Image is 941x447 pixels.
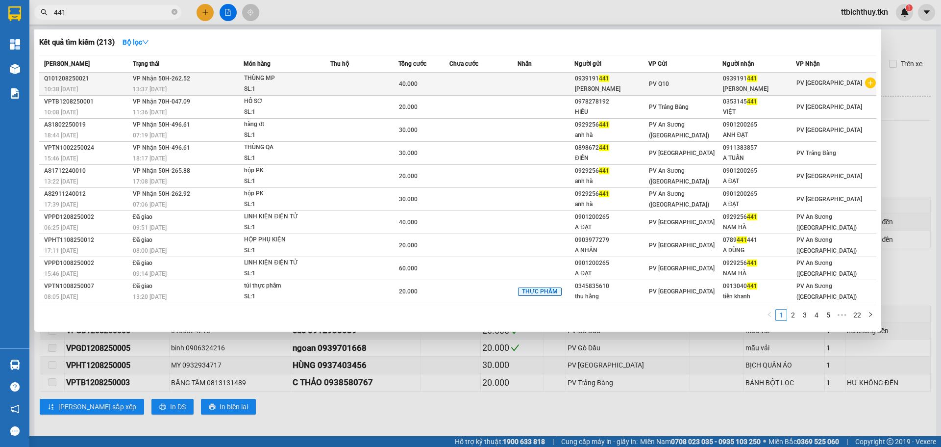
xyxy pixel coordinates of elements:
div: ANH ĐẠT [723,130,796,140]
span: close-circle [172,8,177,17]
div: NAM HÀ [723,268,796,279]
li: 22 [850,309,865,321]
span: PV [GEOGRAPHIC_DATA] [649,265,715,272]
span: VP Nhận [796,60,820,67]
div: VIỆT [723,107,796,117]
span: PV Trảng Bàng [649,104,689,110]
span: 15:46 [DATE] [44,270,78,277]
span: notification [10,404,20,414]
span: 18:44 [DATE] [44,132,78,139]
button: left [764,309,775,321]
span: PV [GEOGRAPHIC_DATA] [796,196,862,203]
span: 441 [747,283,757,289]
span: 30.000 [399,196,418,203]
button: Bộ lọcdown [115,34,157,50]
span: 20.000 [399,104,418,110]
div: NAM HÀ [723,222,796,233]
li: Next Page [865,309,876,321]
div: SL: 1 [244,291,318,302]
span: search [41,9,48,16]
span: close-circle [172,9,177,15]
span: PV An Sương ([GEOGRAPHIC_DATA]) [796,283,857,300]
div: 0939191 [575,74,648,84]
a: 2 [788,310,798,320]
div: 0929256 [723,258,796,268]
span: 07:19 [DATE] [133,132,167,139]
div: SL: 1 [244,199,318,210]
button: right [865,309,876,321]
span: Người gửi [574,60,601,67]
img: solution-icon [10,88,20,99]
span: PV [GEOGRAPHIC_DATA] [796,104,862,110]
li: 4 [811,309,822,321]
div: THÙNG MP [244,73,318,84]
span: left [767,312,772,317]
span: 09:51 [DATE] [133,224,167,231]
div: AS1712240010 [44,166,130,176]
span: 18:17 [DATE] [133,155,167,162]
li: 5 [822,309,834,321]
div: THÙNG QA [244,142,318,153]
div: 0353145 [723,97,796,107]
span: Đã giao [133,283,153,289]
div: 0913040 [723,281,796,291]
span: 07:06 [DATE] [133,201,167,208]
a: 4 [811,310,822,320]
div: SL: 1 [244,176,318,187]
span: PV An Sương ([GEOGRAPHIC_DATA]) [649,121,709,139]
div: VPPD1208250002 [44,212,130,222]
span: 17:08 [DATE] [133,178,167,185]
img: dashboard-icon [10,39,20,50]
span: 13:22 [DATE] [44,178,78,185]
span: Trạng thái [133,60,159,67]
li: 2 [787,309,799,321]
div: hộp PK [244,188,318,199]
div: HỘP PHỤ KIỆN [244,235,318,245]
span: THỰC PHẨM [518,288,562,296]
span: Đã giao [133,260,153,266]
div: SL: 1 [244,107,318,118]
span: 441 [599,190,609,197]
div: LINH KIỆN ĐIỆN TỬ [244,211,318,222]
div: SL: 1 [244,245,318,256]
span: VP Nhận 50H-496.61 [133,144,190,151]
span: 08:05 [DATE] [44,293,78,300]
li: 3 [799,309,811,321]
div: hàng đt [244,119,318,130]
span: 17:11 [DATE] [44,247,78,254]
span: 441 [737,237,747,243]
span: PV [GEOGRAPHIC_DATA] [796,173,862,180]
span: question-circle [10,382,20,392]
span: Thu hộ [330,60,349,67]
span: 20.000 [399,173,418,180]
span: PV An Sương ([GEOGRAPHIC_DATA]) [649,190,709,208]
div: HIẾU [575,107,648,117]
span: VP Nhận 50H-262.92 [133,190,190,197]
a: 3 [799,310,810,320]
span: Nhãn [518,60,532,67]
div: SL: 1 [244,268,318,279]
span: 15:46 [DATE] [44,155,78,162]
a: 1 [776,310,787,320]
span: 08:00 [DATE] [133,247,167,254]
span: PV Q10 [649,80,669,87]
span: PV [GEOGRAPHIC_DATA] [796,127,862,133]
span: [PERSON_NAME] [44,60,90,67]
li: Next 5 Pages [834,309,850,321]
span: 40.000 [399,80,418,87]
div: AS2911240012 [44,189,130,199]
span: 40.000 [399,219,418,226]
span: PV An Sương ([GEOGRAPHIC_DATA]) [796,237,857,254]
span: PV [GEOGRAPHIC_DATA] [796,79,862,86]
div: 0901200265 [723,189,796,199]
span: Chưa cước [449,60,478,67]
div: AS1802250019 [44,120,130,130]
div: A ĐẠT [723,199,796,210]
div: 0901200265 [575,212,648,222]
div: SL: 1 [244,153,318,164]
span: Món hàng [244,60,271,67]
span: PV An Sương ([GEOGRAPHIC_DATA]) [649,167,709,185]
div: 0929256 [575,166,648,176]
div: A TUẤN [723,153,796,163]
h3: Kết quả tìm kiếm ( 213 ) [39,37,115,48]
